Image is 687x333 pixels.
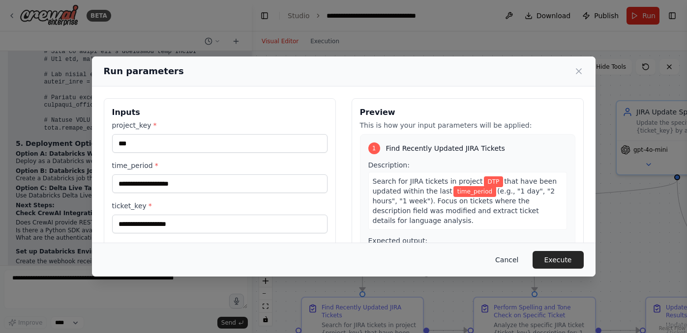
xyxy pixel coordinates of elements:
label: project_key [112,120,328,130]
button: Execute [533,251,584,269]
span: Find Recently Updated JIRA Tickets [386,143,505,153]
div: 1 [368,142,380,154]
span: Description: [368,161,410,169]
h3: Inputs [112,107,328,118]
label: ticket_key [112,201,328,211]
label: time_period [112,161,328,170]
span: Search for JIRA tickets in project [373,177,483,185]
button: Cancel [487,251,526,269]
span: Expected output: [368,237,428,245]
h3: Preview [360,107,575,118]
span: Variable: project_key [484,176,504,187]
h2: Run parameters [104,64,184,78]
p: This is how your input parameters will be applied: [360,120,575,130]
span: Variable: time_period [453,186,496,197]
